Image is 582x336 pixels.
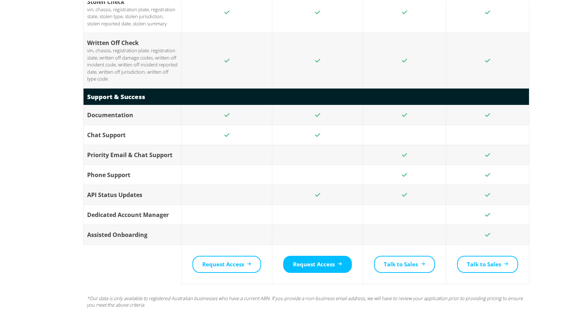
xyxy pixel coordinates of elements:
div: Phone Support [87,169,178,178]
div: vin, chassis, registration plate, registration state, stolen type, stolen jurisdiction, stolen re... [87,5,178,26]
div: Documentation [87,109,178,118]
a: Talk to Sales [457,254,518,271]
a: Request Access [283,254,352,271]
a: Talk to Sales [374,254,435,271]
th: Support & Success [84,87,529,104]
div: Assisted Onboarding [87,229,178,238]
div: Dedicated Account Manager [87,209,178,218]
div: vin, chassis, registration plate, registration state, written off damage codes, written off incid... [87,46,178,81]
div: Priority Email & Chat Support [87,149,178,158]
div: Written Off Check [87,37,178,46]
div: Chat Support [87,129,178,138]
a: Request Access [192,254,261,271]
p: *Our data is only available to registered Australian businesses who have a current ABN. If you pr... [83,283,529,317]
div: API Status Updates [87,189,178,198]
